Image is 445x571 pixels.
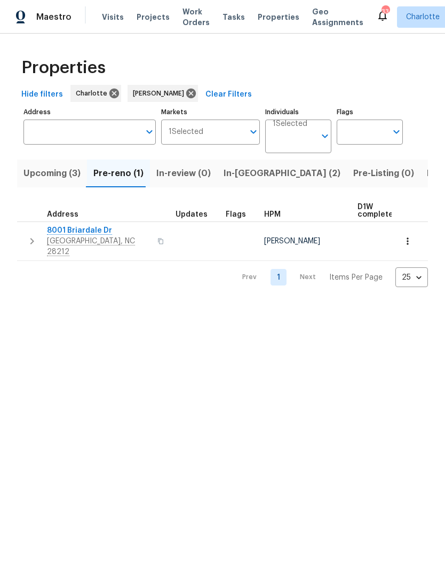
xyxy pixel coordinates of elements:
span: Hide filters [21,88,63,101]
span: Charlotte [76,88,112,99]
span: [PERSON_NAME] [133,88,188,99]
div: 33 [382,6,389,17]
button: Hide filters [17,85,67,105]
button: Clear Filters [201,85,256,105]
span: Pre-Listing (0) [353,166,414,181]
span: 1 Selected [273,120,307,129]
span: Clear Filters [205,88,252,101]
span: Pre-reno (1) [93,166,144,181]
span: Properties [258,12,299,22]
span: D1W complete [357,203,393,218]
span: Maestro [36,12,71,22]
span: 1 Selected [169,128,203,137]
span: Flags [226,211,246,218]
label: Address [23,109,156,115]
span: Properties [21,62,106,73]
span: [PERSON_NAME] [264,237,320,245]
nav: Pagination Navigation [232,267,428,287]
label: Flags [337,109,403,115]
div: [PERSON_NAME] [128,85,198,102]
span: HPM [264,211,281,218]
button: Open [317,129,332,144]
span: Address [47,211,78,218]
span: In-[GEOGRAPHIC_DATA] (2) [224,166,340,181]
button: Open [389,124,404,139]
span: In-review (0) [156,166,211,181]
a: Goto page 1 [271,269,287,285]
span: Geo Assignments [312,6,363,28]
span: Projects [137,12,170,22]
div: 25 [395,264,428,291]
label: Individuals [265,109,331,115]
button: Open [142,124,157,139]
span: Tasks [222,13,245,21]
span: Upcoming (3) [23,166,81,181]
p: Items Per Page [329,272,383,283]
span: Updates [176,211,208,218]
div: Charlotte [70,85,121,102]
span: Visits [102,12,124,22]
span: Charlotte [406,12,440,22]
span: Work Orders [182,6,210,28]
button: Open [246,124,261,139]
label: Markets [161,109,260,115]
